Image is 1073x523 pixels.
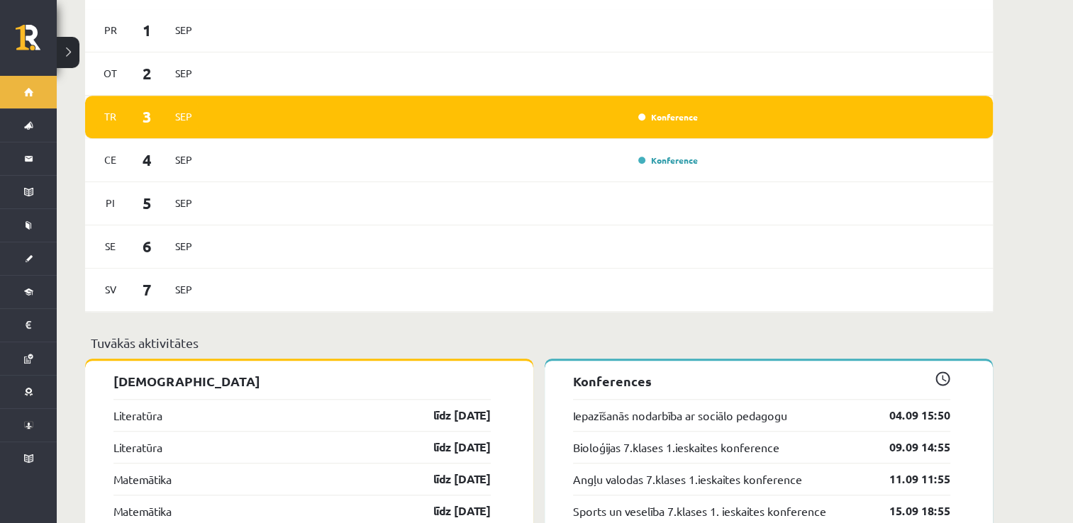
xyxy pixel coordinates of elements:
[16,25,57,60] a: Rīgas 1. Tālmācības vidusskola
[868,439,950,456] a: 09.09 14:55
[868,471,950,488] a: 11.09 11:55
[126,235,169,258] span: 6
[96,192,126,214] span: Pi
[113,471,172,488] a: Matemātika
[408,502,491,519] a: līdz [DATE]
[169,106,199,128] span: Sep
[638,111,698,123] a: Konference
[868,407,950,424] a: 04.09 15:50
[113,371,491,390] p: [DEMOGRAPHIC_DATA]
[126,191,169,215] span: 5
[96,19,126,41] span: Pr
[96,235,126,257] span: Se
[96,149,126,171] span: Ce
[169,192,199,214] span: Sep
[573,471,802,488] a: Angļu valodas 7.klases 1.ieskaites konference
[126,62,169,85] span: 2
[96,106,126,128] span: Tr
[96,62,126,84] span: Ot
[868,502,950,519] a: 15.09 18:55
[126,278,169,301] span: 7
[169,149,199,171] span: Sep
[113,439,162,456] a: Literatūra
[638,154,698,166] a: Konference
[113,407,162,424] a: Literatūra
[126,18,169,42] span: 1
[408,407,491,424] a: līdz [DATE]
[113,502,172,519] a: Matemātika
[573,439,779,456] a: Bioloģijas 7.klases 1.ieskaites konference
[126,105,169,128] span: 3
[408,439,491,456] a: līdz [DATE]
[169,279,199,300] span: Sep
[169,19,199,41] span: Sep
[573,502,826,519] a: Sports un veselība 7.klases 1. ieskaites konference
[126,148,169,171] span: 4
[169,235,199,257] span: Sep
[169,62,199,84] span: Sep
[573,371,950,390] p: Konferences
[96,279,126,300] span: Sv
[573,407,787,424] a: Iepazīšanās nodarbība ar sociālo pedagogu
[408,471,491,488] a: līdz [DATE]
[91,333,987,352] p: Tuvākās aktivitātes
